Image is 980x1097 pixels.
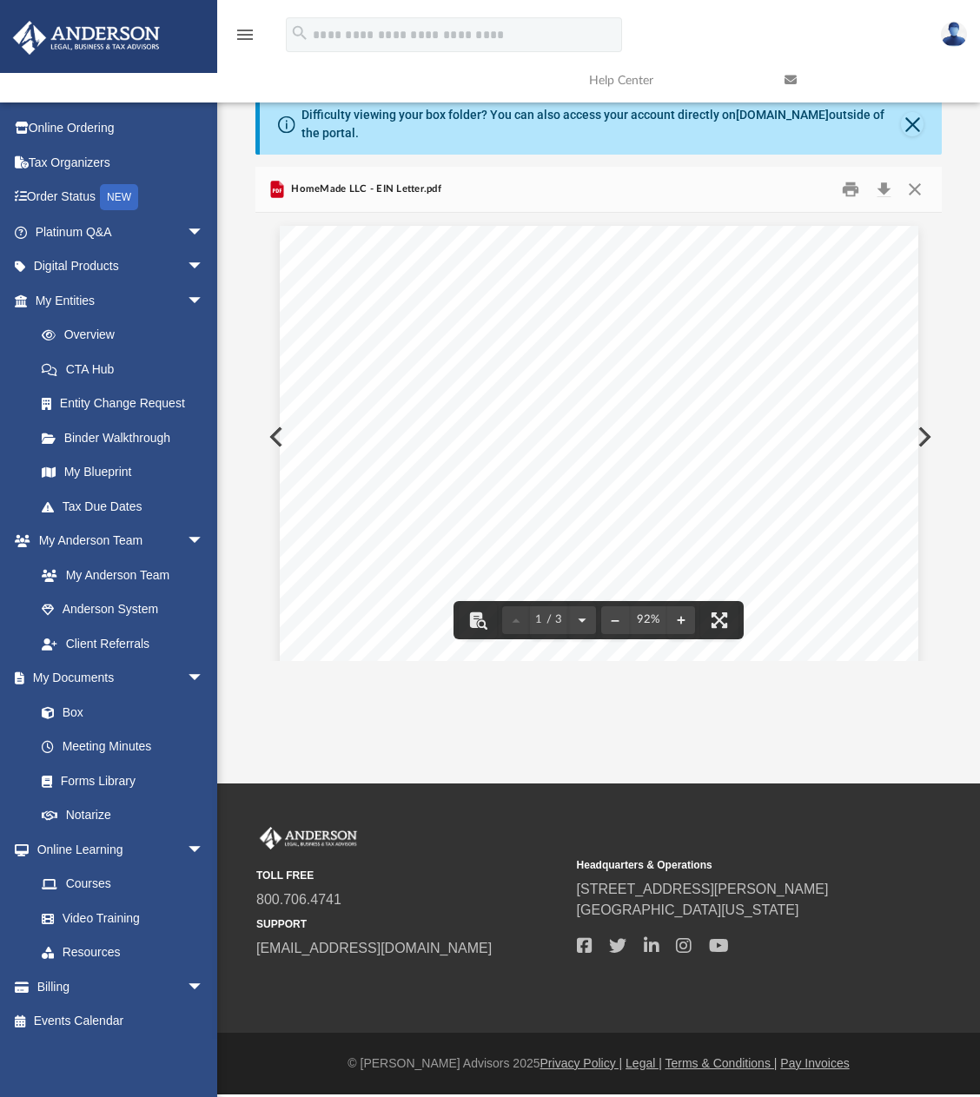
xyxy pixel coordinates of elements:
span: arrow_drop_down [187,969,222,1005]
button: Enter fullscreen [700,601,738,639]
div: Page 1 [280,213,918,1083]
a: [EMAIL_ADDRESS][DOMAIN_NAME] [256,941,492,955]
a: Anderson System [24,592,222,627]
div: Preview [255,167,942,661]
a: Resources [24,935,222,970]
div: © [PERSON_NAME] Advisors 2025 [217,1054,980,1073]
span: HomeMade LLC - EIN Letter.pdf [288,182,441,197]
div: Difficulty viewing your box folder? You can also access your account directly on outside of the p... [301,106,901,142]
span: arrow_drop_down [187,832,222,868]
a: [DOMAIN_NAME] [736,108,829,122]
a: Meeting Minutes [24,730,222,764]
span: arrow_drop_down [187,249,222,285]
small: TOLL FREE [256,868,565,883]
span: arrow_drop_down [187,661,222,697]
img: Anderson Advisors Platinum Portal [8,21,165,55]
a: Privacy Policy | [540,1056,623,1070]
div: File preview [255,213,942,661]
a: Events Calendar [12,1004,230,1039]
button: 1 / 3 [530,601,568,639]
a: CTA Hub [24,352,230,387]
a: Billingarrow_drop_down [12,969,230,1004]
button: Next page [568,601,596,639]
span: arrow_drop_down [187,283,222,319]
a: [STREET_ADDRESS][PERSON_NAME] [577,882,829,896]
a: Notarize [24,798,222,833]
button: Close [899,175,930,202]
a: My Anderson Teamarrow_drop_down [12,524,222,558]
a: Entity Change Request [24,387,230,421]
div: NEW [100,184,138,210]
a: Tax Organizers [12,145,230,180]
div: Document Viewer [255,213,942,661]
button: Print [834,175,869,202]
a: Terms & Conditions | [665,1056,778,1070]
a: Legal | [626,1056,662,1070]
a: Video Training [24,901,213,935]
span: 1 / 3 [530,614,568,625]
small: SUPPORT [256,916,565,932]
a: Overview [24,318,230,353]
small: Headquarters & Operations [577,857,885,873]
button: Zoom in [667,601,695,639]
button: Close [901,112,924,136]
a: [GEOGRAPHIC_DATA][US_STATE] [577,902,799,917]
a: Online Learningarrow_drop_down [12,832,222,867]
span: arrow_drop_down [187,215,222,250]
a: My Documentsarrow_drop_down [12,661,222,696]
a: Tax Due Dates [24,489,230,524]
a: Pay Invoices [780,1056,849,1070]
a: Forms Library [24,763,213,798]
span: arrow_drop_down [187,524,222,559]
a: Binder Walkthrough [24,420,230,455]
i: menu [235,24,255,45]
a: Courses [24,867,222,902]
img: Anderson Advisors Platinum Portal [256,827,361,849]
a: menu [235,33,255,45]
a: Order StatusNEW [12,180,230,215]
a: My Blueprint [24,455,222,490]
button: Toggle findbar [459,601,497,639]
a: Platinum Q&Aarrow_drop_down [12,215,230,249]
a: Help Center [576,46,771,115]
a: Client Referrals [24,626,222,661]
button: Download [868,175,899,202]
a: Digital Productsarrow_drop_down [12,249,230,284]
a: Online Ordering [12,111,230,146]
button: Zoom out [601,601,629,639]
a: 800.706.4741 [256,892,341,907]
button: Next File [904,413,942,461]
a: Box [24,695,213,730]
a: My Anderson Team [24,558,213,592]
button: Previous File [255,413,294,461]
i: search [290,23,309,43]
a: My Entitiesarrow_drop_down [12,283,230,318]
div: Current zoom level [629,614,667,625]
img: User Pic [941,22,967,47]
